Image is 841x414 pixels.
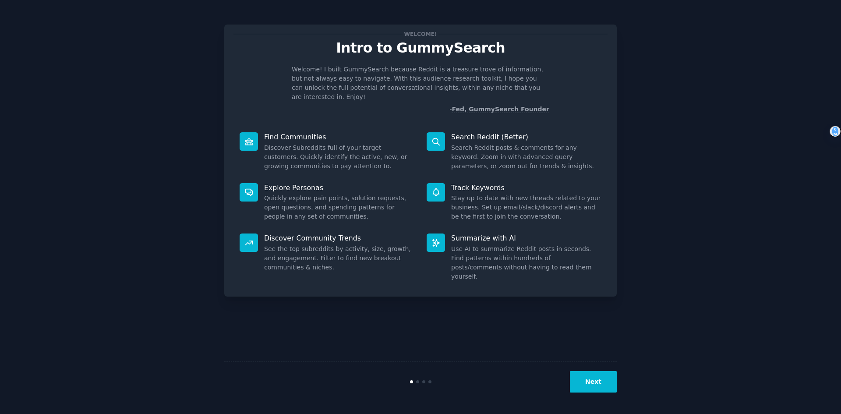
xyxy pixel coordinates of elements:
a: Fed, GummySearch Founder [452,106,549,113]
dd: Search Reddit posts & comments for any keyword. Zoom in with advanced query parameters, or zoom o... [451,143,601,171]
dd: Use AI to summarize Reddit posts in seconds. Find patterns within hundreds of posts/comments with... [451,244,601,281]
p: Welcome! I built GummySearch because Reddit is a treasure trove of information, but not always ea... [292,65,549,102]
p: Summarize with AI [451,234,601,243]
p: Discover Community Trends [264,234,414,243]
p: Intro to GummySearch [233,40,608,56]
dd: Quickly explore pain points, solution requests, open questions, and spending patterns for people ... [264,194,414,221]
button: Next [570,371,617,393]
dd: Discover Subreddits full of your target customers. Quickly identify the active, new, or growing c... [264,143,414,171]
p: Explore Personas [264,183,414,192]
div: - [449,105,549,114]
dd: Stay up to date with new threads related to your business. Set up email/slack/discord alerts and ... [451,194,601,221]
span: Welcome! [403,29,438,39]
p: Track Keywords [451,183,601,192]
p: Find Communities [264,132,414,142]
dd: See the top subreddits by activity, size, growth, and engagement. Filter to find new breakout com... [264,244,414,272]
p: Search Reddit (Better) [451,132,601,142]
